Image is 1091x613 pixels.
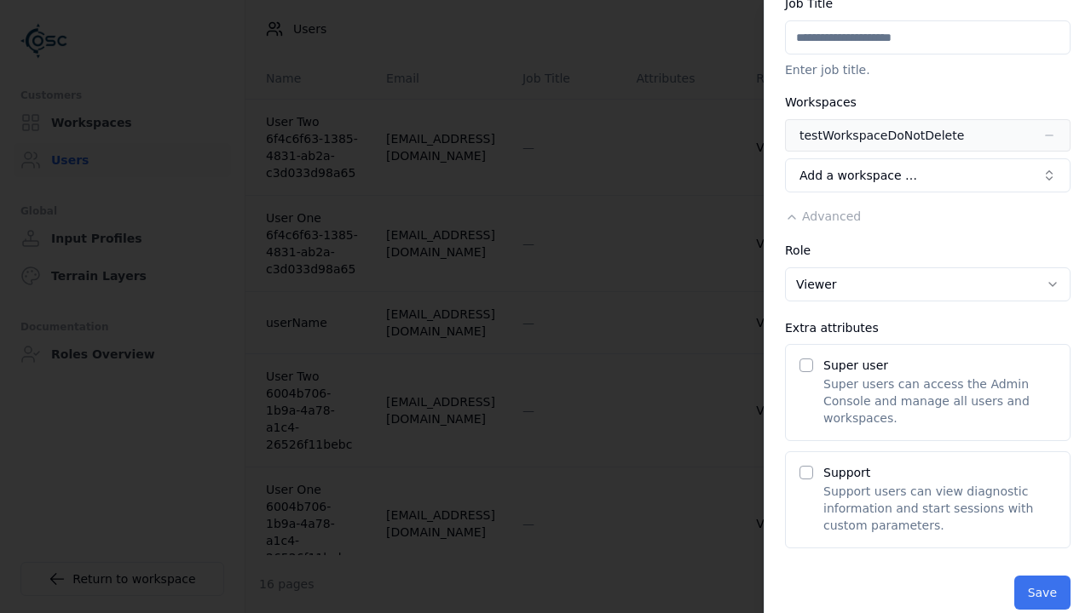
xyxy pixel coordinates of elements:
[1014,576,1071,610] button: Save
[785,95,857,109] label: Workspaces
[785,208,861,225] button: Advanced
[823,483,1056,534] p: Support users can view diagnostic information and start sessions with custom parameters.
[799,127,964,144] div: testWorkspaceDoNotDelete
[823,375,1056,427] p: Super users can access the Admin Console and manage all users and workspaces.
[785,243,811,257] label: Role
[785,61,1071,78] p: Enter job title.
[799,167,917,184] span: Add a workspace …
[823,358,888,372] label: Super user
[823,466,870,479] label: Support
[785,322,1071,334] div: Extra attributes
[802,209,861,223] span: Advanced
